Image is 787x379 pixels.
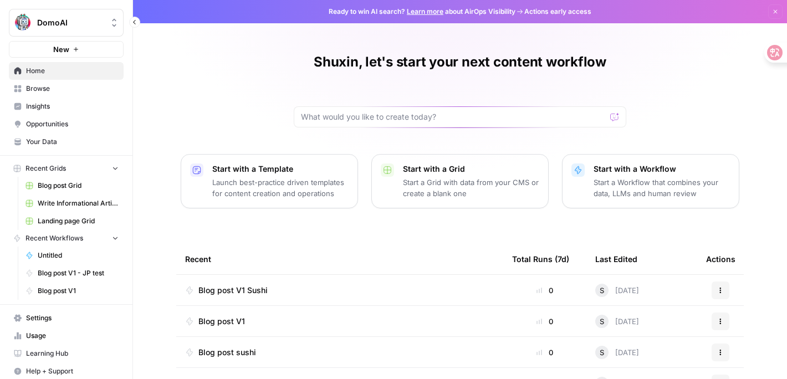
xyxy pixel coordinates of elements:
span: Landing page Grid [38,216,119,226]
button: Start with a TemplateLaunch best-practice driven templates for content creation and operations [181,154,358,208]
span: Blog post V1 - JP test [38,268,119,278]
span: Recent Workflows [25,233,83,243]
a: Usage [9,327,124,345]
p: Start with a Workflow [594,163,730,175]
span: Blog post V1 Sushi [198,285,268,296]
span: Usage [26,331,119,341]
div: 0 [512,347,578,358]
h1: Shuxin, let's start your next content workflow [314,53,606,71]
span: Blog post Grid [38,181,119,191]
p: Start with a Template [212,163,349,175]
a: Untitled [21,247,124,264]
button: Recent Workflows [9,230,124,247]
input: What would you like to create today? [301,111,606,122]
div: Total Runs (7d) [512,244,569,274]
div: [DATE] [595,284,639,297]
img: DomoAI Logo [13,13,33,33]
span: Recent Grids [25,163,66,173]
a: Landing page Grid [21,212,124,230]
a: Blog post V1 - JP test [21,264,124,282]
div: 0 [512,285,578,296]
span: S [600,316,604,327]
p: Start a Workflow that combines your data, LLMs and human review [594,177,730,199]
a: Learn more [407,7,443,16]
span: Home [26,66,119,76]
div: Actions [706,244,735,274]
p: Start with a Grid [403,163,539,175]
div: Recent [185,244,494,274]
div: [DATE] [595,346,639,359]
div: Last Edited [595,244,637,274]
p: Launch best-practice driven templates for content creation and operations [212,177,349,199]
span: Insights [26,101,119,111]
button: Start with a WorkflowStart a Workflow that combines your data, LLMs and human review [562,154,739,208]
a: Settings [9,309,124,327]
span: New [53,44,69,55]
span: Help + Support [26,366,119,376]
button: Recent Grids [9,160,124,177]
button: New [9,41,124,58]
span: Blog post V1 [198,316,245,327]
div: [DATE] [595,315,639,328]
span: Actions early access [524,7,591,17]
a: Home [9,62,124,80]
span: S [600,347,604,358]
a: Blog post V1 Sushi [185,285,494,296]
span: Blog post sushi [198,347,256,358]
div: 0 [512,316,578,327]
span: Blog post V1 [38,286,119,296]
a: Learning Hub [9,345,124,362]
a: Blog post Grid [21,177,124,194]
a: Blog post V1 [185,316,494,327]
a: Your Data [9,133,124,151]
span: Opportunities [26,119,119,129]
a: Blog post V1 [21,282,124,300]
span: Your Data [26,137,119,147]
span: Learning Hub [26,349,119,358]
span: Ready to win AI search? about AirOps Visibility [329,7,515,17]
a: Blog post sushi [185,347,494,358]
button: Start with a GridStart a Grid with data from your CMS or create a blank one [371,154,549,208]
button: Workspace: DomoAI [9,9,124,37]
a: Write Informational Article [21,194,124,212]
a: Browse [9,80,124,98]
span: Write Informational Article [38,198,119,208]
span: Browse [26,84,119,94]
a: Opportunities [9,115,124,133]
p: Start a Grid with data from your CMS or create a blank one [403,177,539,199]
span: S [600,285,604,296]
span: Untitled [38,250,119,260]
span: DomoAI [37,17,104,28]
span: Settings [26,313,119,323]
a: Insights [9,98,124,115]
